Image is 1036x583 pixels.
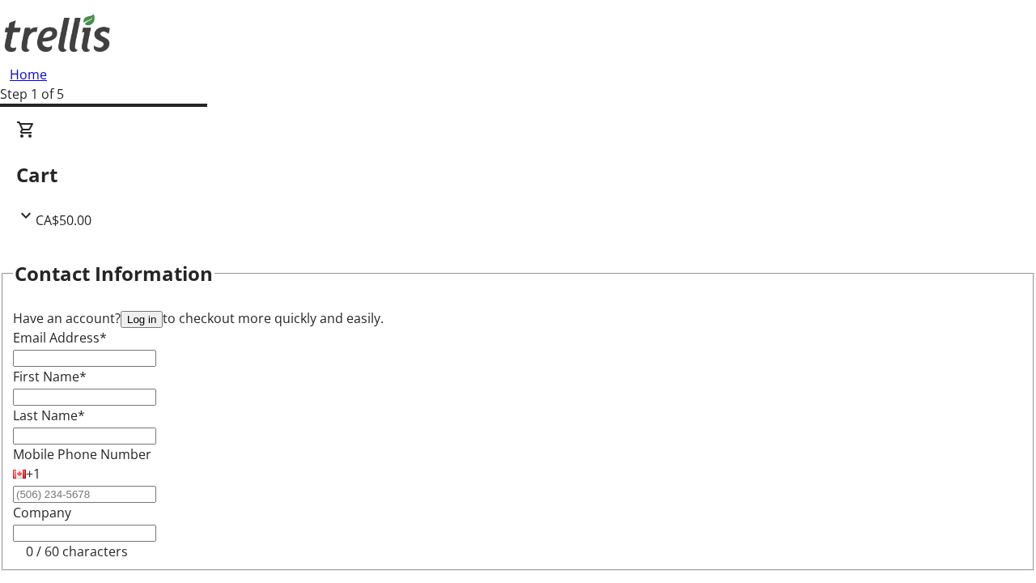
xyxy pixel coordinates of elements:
label: Company [13,504,71,521]
tr-character-limit: 0 / 60 characters [26,543,128,560]
input: (506) 234-5678 [13,486,156,503]
div: Have an account? to checkout more quickly and easily. [13,309,1023,328]
h2: Cart [16,160,1020,189]
label: Last Name* [13,406,85,424]
label: Mobile Phone Number [13,445,151,463]
button: Log in [121,311,163,328]
label: Email Address* [13,329,107,347]
div: CartCA$50.00 [16,120,1020,230]
label: First Name* [13,368,87,385]
span: CA$50.00 [36,211,91,229]
h2: Contact Information [15,259,213,288]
